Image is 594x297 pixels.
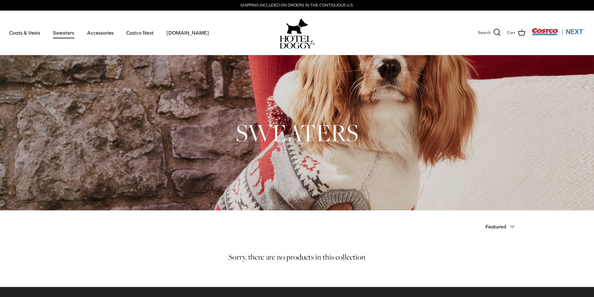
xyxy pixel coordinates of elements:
a: Coats & Vests [4,22,46,43]
h5: Sorry, there are no products in this collection [76,252,519,262]
span: Search [478,30,491,36]
span: Cart [507,30,515,36]
img: hoteldoggycom [280,36,315,49]
a: Cart [507,29,525,37]
a: Sweaters [47,22,80,43]
h1: SWEATERS [76,117,519,148]
img: Costco Next [532,28,585,36]
button: Featured [485,220,519,233]
img: hoteldoggy.com [286,17,308,36]
a: Accessories [81,22,119,43]
a: hoteldoggy.com hoteldoggycom [280,17,315,49]
a: Costco Next [121,22,159,43]
a: [DOMAIN_NAME] [161,22,215,43]
a: Visit Costco Next [532,32,585,36]
a: Search [478,29,501,37]
span: Featured [485,224,506,229]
